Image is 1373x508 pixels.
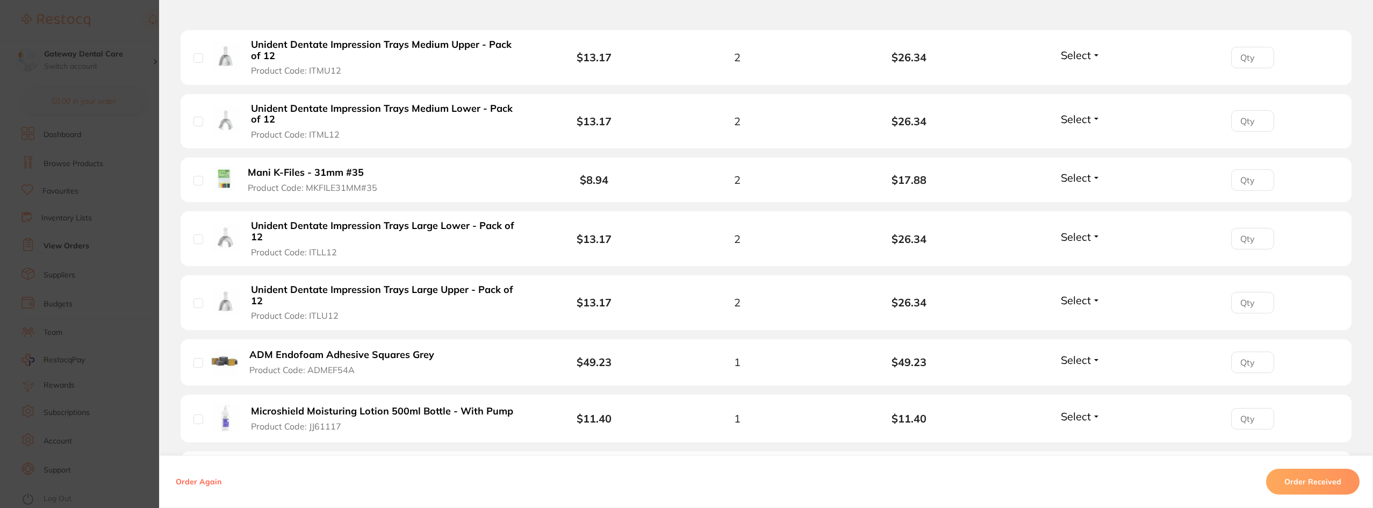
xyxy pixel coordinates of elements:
[245,167,390,193] button: Mani K-Files - 31mm #35 Product Code: MKFILE31MM#35
[251,421,341,431] span: Product Code: JJ61117
[1061,230,1091,244] span: Select
[823,233,995,245] b: $26.34
[249,349,434,361] b: ADM Endofoam Adhesive Squares Grey
[734,296,741,309] span: 2
[577,51,612,64] b: $13.17
[823,296,995,309] b: $26.34
[248,284,521,321] button: Unident Dentate Impression Trays Large Upper - Pack of 12 Product Code: ITLU12
[823,412,995,425] b: $11.40
[823,115,995,127] b: $26.34
[211,166,236,191] img: Mani K-Files - 31mm #35
[251,311,339,320] span: Product Code: ITLU12
[1061,353,1091,367] span: Select
[1058,112,1104,126] button: Select
[251,247,337,257] span: Product Code: ITLL12
[249,365,355,375] span: Product Code: ADMEF54A
[248,167,364,178] b: Mani K-Files - 31mm #35
[251,406,513,417] b: Microshield Moisturing Lotion 500ml Bottle - With Pump
[1058,294,1104,307] button: Select
[734,174,741,186] span: 2
[823,51,995,63] b: $26.34
[211,223,240,252] img: Unident Dentate Impression Trays Large Lower - Pack of 12
[251,103,517,125] b: Unident Dentate Impression Trays Medium Lower - Pack of 12
[1061,112,1091,126] span: Select
[577,412,612,425] b: $11.40
[1231,408,1274,430] input: Qty
[577,232,612,246] b: $13.17
[251,284,517,306] b: Unident Dentate Impression Trays Large Upper - Pack of 12
[734,356,741,368] span: 1
[1266,469,1360,495] button: Order Received
[577,355,612,369] b: $49.23
[251,220,517,242] b: Unident Dentate Impression Trays Large Lower - Pack of 12
[251,66,341,75] span: Product Code: ITMU12
[734,233,741,245] span: 2
[1231,110,1274,132] input: Qty
[1061,48,1091,62] span: Select
[248,220,521,257] button: Unident Dentate Impression Trays Large Lower - Pack of 12 Product Code: ITLL12
[211,403,240,432] img: Microshield Moisturing Lotion 500ml Bottle - With Pump
[211,106,240,134] img: Unident Dentate Impression Trays Medium Lower - Pack of 12
[823,174,995,186] b: $17.88
[246,349,445,375] button: ADM Endofoam Adhesive Squares Grey Product Code: ADMEF54A
[1058,230,1104,244] button: Select
[211,42,240,70] img: Unident Dentate Impression Trays Medium Upper - Pack of 12
[1058,353,1104,367] button: Select
[577,115,612,128] b: $13.17
[1061,171,1091,184] span: Select
[577,296,612,309] b: $13.17
[580,173,608,187] b: $8.94
[1058,410,1104,423] button: Select
[734,115,741,127] span: 2
[823,356,995,368] b: $49.23
[251,39,517,61] b: Unident Dentate Impression Trays Medium Upper - Pack of 12
[1058,171,1104,184] button: Select
[1061,410,1091,423] span: Select
[1231,352,1274,373] input: Qty
[734,51,741,63] span: 2
[248,183,377,192] span: Product Code: MKFILE31MM#35
[248,39,521,76] button: Unident Dentate Impression Trays Medium Upper - Pack of 12 Product Code: ITMU12
[734,412,741,425] span: 1
[248,405,521,432] button: Microshield Moisturing Lotion 500ml Bottle - With Pump Product Code: JJ61117
[248,103,521,140] button: Unident Dentate Impression Trays Medium Lower - Pack of 12 Product Code: ITML12
[1058,48,1104,62] button: Select
[211,287,240,316] img: Unident Dentate Impression Trays Large Upper - Pack of 12
[1231,292,1274,313] input: Qty
[1231,47,1274,68] input: Qty
[1061,294,1091,307] span: Select
[172,477,225,486] button: Order Again
[1231,169,1274,191] input: Qty
[211,348,238,375] img: ADM Endofoam Adhesive Squares Grey
[251,130,340,139] span: Product Code: ITML12
[1231,228,1274,249] input: Qty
